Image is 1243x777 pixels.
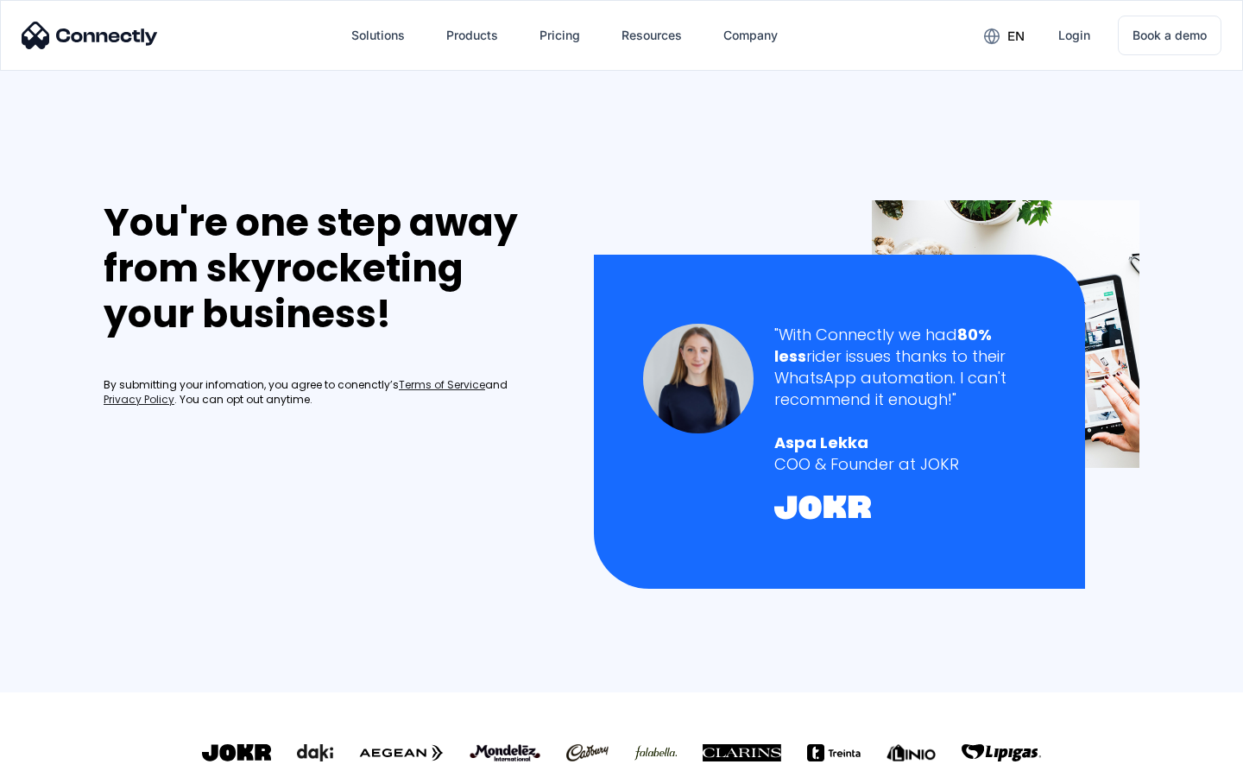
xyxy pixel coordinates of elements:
strong: 80% less [774,324,992,367]
strong: Aspa Lekka [774,432,868,453]
div: Resources [621,23,682,47]
div: Solutions [351,23,405,47]
div: Company [723,23,778,47]
div: Products [446,23,498,47]
div: "With Connectly we had rider issues thanks to their WhatsApp automation. I can't recommend it eno... [774,324,1036,411]
a: Terms of Service [399,378,485,393]
div: Pricing [539,23,580,47]
div: You're one step away from skyrocketing your business! [104,200,558,337]
div: COO & Founder at JOKR [774,453,1036,475]
a: Login [1044,15,1104,56]
div: By submitting your infomation, you agree to conenctly’s and . You can opt out anytime. [104,378,558,407]
a: Book a demo [1118,16,1221,55]
div: en [1007,24,1025,48]
div: Login [1058,23,1090,47]
a: Pricing [526,15,594,56]
img: Connectly Logo [22,22,158,49]
a: Privacy Policy [104,393,174,407]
